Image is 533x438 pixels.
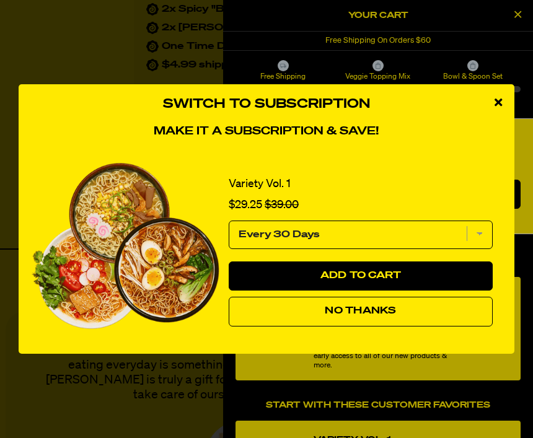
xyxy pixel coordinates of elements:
span: Add to Cart [320,271,402,281]
img: View Variety Vol. 1 [31,163,219,329]
h4: Make it a subscription & save! [31,125,502,139]
span: $39.00 [265,199,299,211]
a: Variety Vol. 1 [229,175,291,193]
select: subscription frequency [229,221,493,249]
div: close modal [482,84,514,121]
span: No Thanks [325,306,396,316]
button: No Thanks [229,297,493,326]
button: Add to Cart [229,261,493,291]
iframe: Marketing Popup [6,381,117,432]
div: 1 of 1 [31,151,502,341]
h3: Switch to Subscription [31,97,502,112]
span: $29.25 [229,199,262,211]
